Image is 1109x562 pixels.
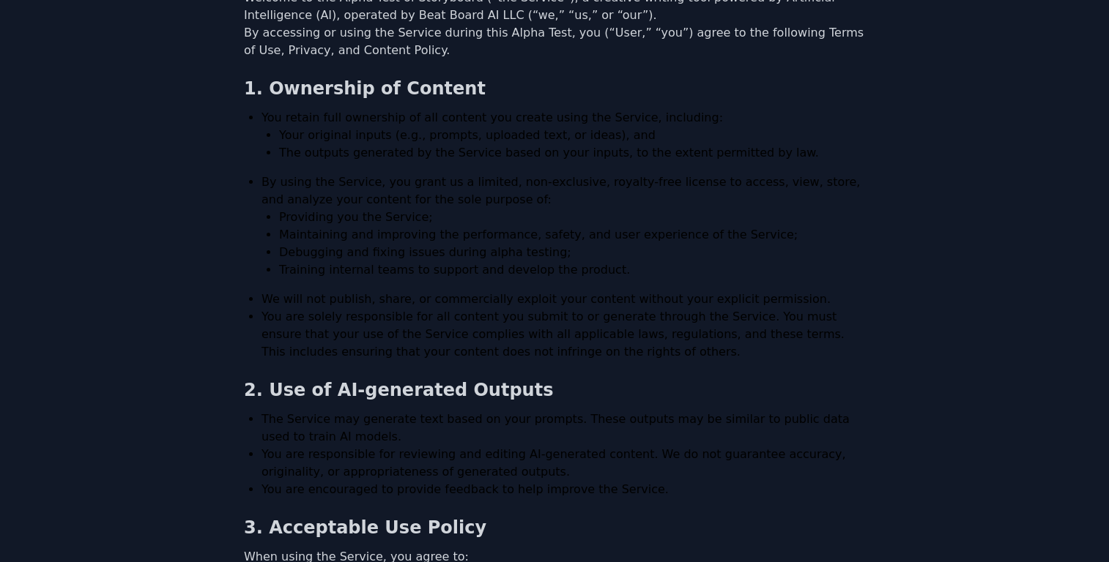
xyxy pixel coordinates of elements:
li: You are solely responsible for all content you submit to or generate through the Service. You mus... [262,308,865,361]
h2: 1. Ownership of Content [244,77,865,100]
li: Maintaining and improving the performance, safety, and user experience of the Service; [279,226,865,244]
h2: 3. Acceptable Use Policy [244,516,865,539]
li: You are encouraged to provide feedback to help improve the Service. [262,481,865,498]
li: Your original inputs (e.g., prompts, uploaded text, or ideas), and [279,127,865,144]
p: By accessing or using the Service during this Alpha Test, you (“User,” “you”) agree to the follow... [244,24,865,59]
li: The Service may generate text based on your prompts. These outputs may be similar to public data ... [262,411,865,446]
li: You are responsible for reviewing and editing AI-generated content. We do not guarantee accuracy,... [262,446,865,481]
h2: 2. Use of AI-generated Outputs [244,378,865,402]
li: Debugging and fixing issues during alpha testing; [279,244,865,261]
li: You retain full ownership of all content you create using the Service, including: [262,109,865,162]
li: The outputs generated by the Service based on your inputs, to the extent permitted by law. [279,144,865,162]
li: By using the Service, you grant us a limited, non-exclusive, royalty-free license to access, view... [262,173,865,279]
li: Training internal teams to support and develop the product. [279,261,865,279]
li: Providing you the Service; [279,209,865,226]
li: We will not publish, share, or commercially exploit your content without your explicit permission. [262,291,865,308]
